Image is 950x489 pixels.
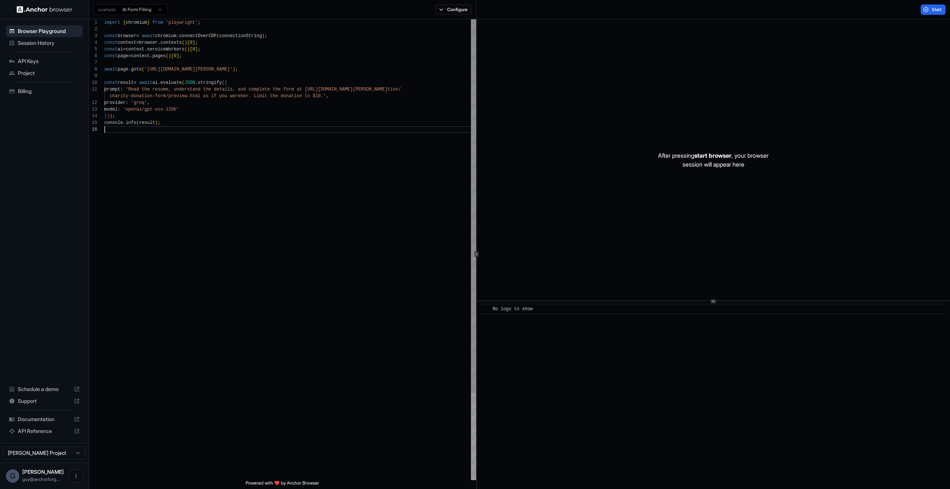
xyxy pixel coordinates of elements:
div: G [6,469,19,483]
span: ( [182,40,184,45]
span: const [104,47,118,52]
span: ​ [484,305,487,313]
span: ( [182,80,184,85]
span: . [176,33,179,39]
span: API Reference [18,427,71,435]
span: serviceWorkers [147,47,184,52]
p: After pressing , your browser session will appear here [658,151,769,169]
span: Project [18,69,80,77]
span: ] [193,40,195,45]
span: charity-donation-form/preview.html as if you were [109,93,240,99]
span: context [126,47,144,52]
span: ) [233,67,235,72]
div: API Keys [6,55,83,67]
div: 6 [89,53,97,59]
span: API Keys [18,58,80,65]
span: ai [118,47,123,52]
div: 13 [89,106,97,113]
span: : [126,100,128,105]
div: 10 [89,79,97,86]
span: const [104,53,118,59]
span: Billing [18,88,80,95]
span: await [139,80,153,85]
span: tion/ [387,87,401,92]
button: Start [921,4,946,15]
div: 14 [89,113,97,119]
span: } [104,114,107,119]
span: const [104,40,118,45]
div: 11 [89,86,97,93]
span: [ [187,40,190,45]
span: 0 [193,47,195,52]
span: Guy Ben Simhon [22,469,64,475]
span: connectOverCDP [179,33,217,39]
span: browser [118,33,136,39]
span: : [118,107,120,112]
div: API Reference [6,425,83,437]
span: prompt [104,87,120,92]
span: [ [190,47,192,52]
span: await [104,67,118,72]
span: goto [131,67,142,72]
span: model [104,107,118,112]
span: = [123,47,125,52]
span: Schedule a demo [18,385,71,393]
div: 4 [89,39,97,46]
span: Start [932,7,942,13]
span: ; [179,53,182,59]
span: ; [112,114,115,119]
span: } [147,20,150,25]
span: 'openai/gpt-oss-120b' [123,107,179,112]
span: ] [176,53,179,59]
span: ( [166,53,168,59]
span: { [123,20,125,25]
span: Support [18,397,71,405]
span: pages [153,53,166,59]
span: context [118,40,136,45]
div: 16 [89,126,97,133]
span: connectionString [219,33,262,39]
span: from [153,20,163,25]
span: ; [235,67,238,72]
span: ( [136,120,139,125]
span: ; [198,20,200,25]
span: ( [217,33,219,39]
span: ( [222,80,225,85]
span: = [134,80,136,85]
span: ai [153,80,158,85]
span: guy@anchorforge.io [22,476,59,482]
span: info [126,120,137,125]
span: = [136,33,139,39]
div: Project [6,67,83,79]
div: 2 [89,26,97,33]
span: stringify [198,80,222,85]
div: Schedule a demo [6,383,83,395]
span: contexts [160,40,182,45]
span: provider [104,100,126,105]
span: ; [158,120,160,125]
span: Browser Playground [18,27,80,35]
span: 0 [190,40,192,45]
span: example: [98,7,117,13]
span: , [147,100,150,105]
span: [ [171,53,174,59]
span: ) [107,114,109,119]
div: 1 [89,19,97,26]
span: result [118,80,134,85]
span: lete the form at [URL][DOMAIN_NAME][PERSON_NAME] [259,87,388,92]
div: 3 [89,33,97,39]
span: '[URL][DOMAIN_NAME][PERSON_NAME]' [144,67,233,72]
span: start browser [694,152,731,159]
span: ) [155,120,158,125]
span: ) [187,47,190,52]
span: 'Read the resume, understand the details, and comp [126,87,259,92]
img: Anchor Logo [17,6,72,13]
div: 5 [89,46,97,53]
span: ) [168,53,171,59]
button: Open menu [69,469,83,483]
span: her. Limit the donation to $10.' [240,93,326,99]
span: chromium [155,33,177,39]
span: browser [139,40,158,45]
span: 'playwright' [166,20,198,25]
span: 'groq' [131,100,147,105]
